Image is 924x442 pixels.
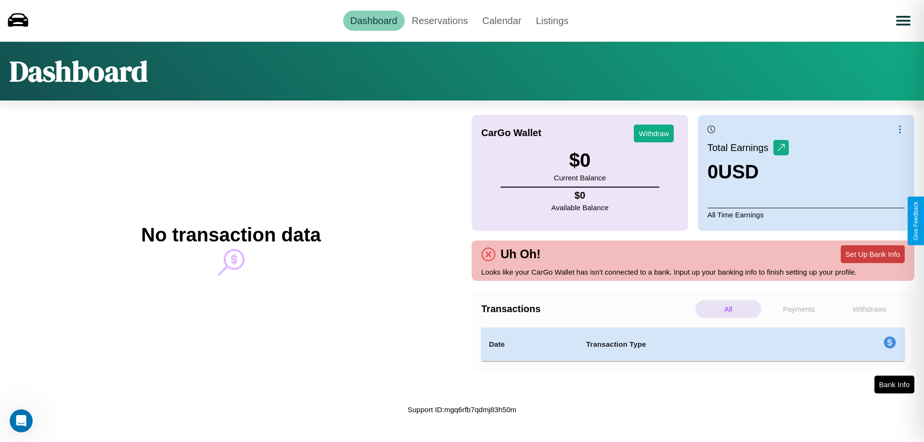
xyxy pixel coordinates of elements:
[554,150,606,171] h3: $ 0
[408,403,516,416] p: Support ID: mgq6rfb7qdmj83h50m
[707,139,773,156] p: Total Earnings
[552,190,609,201] h4: $ 0
[489,339,571,350] h4: Date
[481,265,905,278] p: Looks like your CarGo Wallet has isn't connected to a bank. Input up your banking info to finish ...
[554,171,606,184] p: Current Balance
[634,125,674,142] button: Withdraw
[343,11,405,31] a: Dashboard
[874,376,914,393] button: Bank Info
[405,11,475,31] a: Reservations
[552,201,609,214] p: Available Balance
[496,247,545,261] h4: Uh Oh!
[841,245,905,263] button: Set Up Bank Info
[475,11,528,31] a: Calendar
[481,127,541,139] h4: CarGo Wallet
[890,7,917,34] button: Open menu
[912,202,919,240] div: Give Feedback
[766,300,832,318] p: Payments
[481,328,905,361] table: simple table
[141,224,321,246] h2: No transaction data
[836,300,902,318] p: Withdraws
[586,339,805,350] h4: Transaction Type
[528,11,576,31] a: Listings
[695,300,761,318] p: All
[707,208,905,221] p: All Time Earnings
[481,303,693,315] h4: Transactions
[10,51,148,91] h1: Dashboard
[10,409,33,432] iframe: Intercom live chat
[707,161,789,183] h3: 0 USD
